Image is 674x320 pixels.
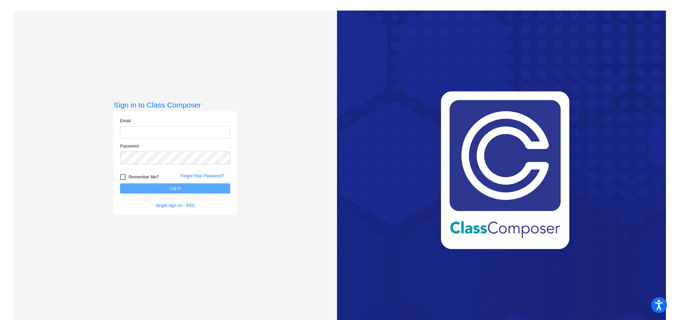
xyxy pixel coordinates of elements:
a: Forgot Your Password? [180,174,224,178]
a: Single sign on - SSO [156,203,195,208]
label: Email [120,118,131,124]
label: Password [120,143,139,149]
button: Log In [120,183,230,194]
h3: Sign in to Class Composer [114,100,237,109]
span: Remember Me? [128,173,159,181]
